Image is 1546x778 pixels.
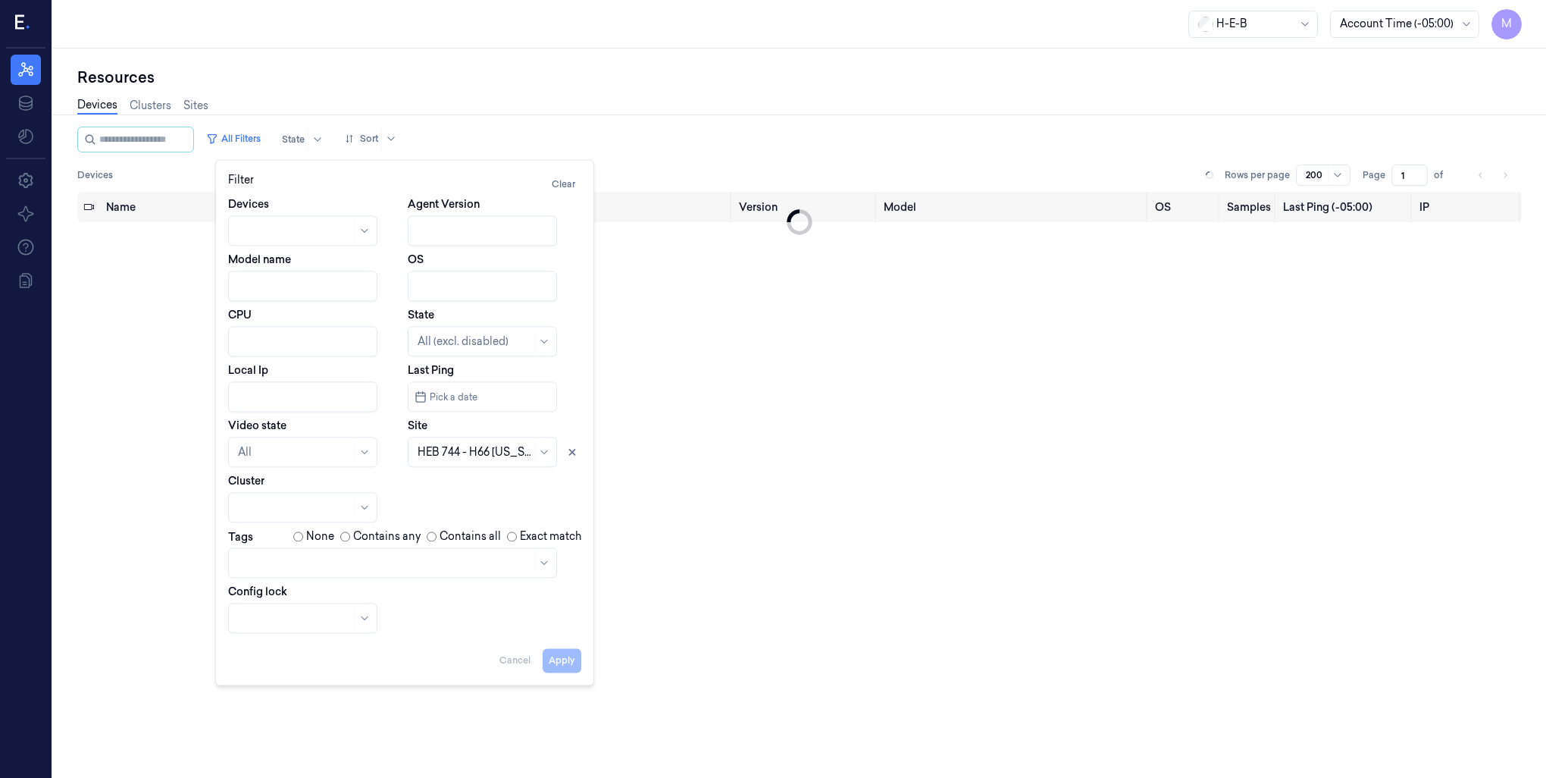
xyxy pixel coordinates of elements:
[228,362,268,378] label: Local Ip
[77,97,117,115] a: Devices
[1225,168,1290,182] p: Rows per page
[228,172,581,196] div: Filter
[408,307,434,322] label: State
[200,127,267,151] button: All Filters
[878,192,1148,222] th: Model
[130,98,171,114] a: Clusters
[183,98,208,114] a: Sites
[228,532,253,542] label: Tags
[228,418,286,433] label: Video state
[228,584,287,599] label: Config lock
[1221,192,1277,222] th: Samples
[440,529,501,544] label: Contains all
[1434,168,1458,182] span: of
[228,252,291,267] label: Model name
[1413,192,1522,222] th: IP
[228,307,252,322] label: CPU
[408,381,557,412] button: Pick a date
[1491,9,1522,39] button: M
[77,67,1522,88] div: Resources
[408,362,454,378] label: Last Ping
[552,192,733,222] th: Site
[306,529,334,544] label: None
[228,196,269,212] label: Devices
[100,192,281,222] th: Name
[1363,168,1385,182] span: Page
[77,168,113,182] span: Devices
[228,473,264,488] label: Cluster
[1149,192,1222,222] th: OS
[520,529,581,544] label: Exact match
[546,172,581,196] button: Clear
[408,196,480,212] label: Agent Version
[1277,192,1413,222] th: Last Ping (-05:00)
[1470,165,1516,186] nav: pagination
[733,192,878,222] th: Version
[427,390,477,404] span: Pick a date
[408,252,424,267] label: OS
[408,418,427,433] label: Site
[353,529,421,544] label: Contains any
